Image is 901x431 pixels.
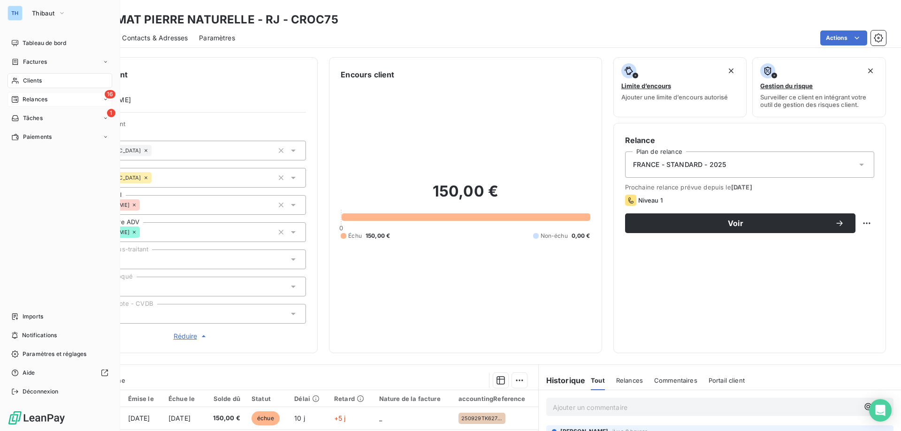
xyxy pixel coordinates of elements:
[23,350,86,358] span: Paramètres et réglages
[76,331,306,341] button: Réduire
[633,160,726,169] span: FRANCE - STANDARD - 2025
[752,57,886,117] button: Gestion du risqueSurveiller ce client en intégrant votre outil de gestion des risques client.
[23,114,43,122] span: Tâches
[252,411,280,425] span: échue
[334,395,368,402] div: Retard
[152,174,159,182] input: Ajouter une valeur
[341,182,590,210] h2: 150,00 €
[541,232,568,240] span: Non-échu
[869,399,892,422] div: Open Intercom Messenger
[625,135,874,146] h6: Relance
[23,58,47,66] span: Factures
[379,414,382,422] span: _
[128,395,157,402] div: Émise le
[209,395,240,402] div: Solde dû
[209,414,240,423] span: 150,00 €
[152,146,159,155] input: Ajouter une valeur
[168,395,198,402] div: Échue le
[23,312,43,321] span: Imports
[366,232,390,240] span: 150,00 €
[334,414,346,422] span: +5 j
[83,11,338,28] h3: ROCAMAT PIERRE NATURELLE - RJ - CROC75
[23,39,66,47] span: Tableau de bord
[22,331,57,340] span: Notifications
[461,416,503,421] span: 250929TK62714AW
[572,232,590,240] span: 0,00 €
[57,69,306,80] h6: Informations client
[621,93,728,101] span: Ajouter une limite d’encours autorisé
[23,369,35,377] span: Aide
[32,9,54,17] span: Thibaut
[168,414,191,422] span: [DATE]
[8,6,23,21] div: TH
[294,414,305,422] span: 10 j
[820,30,867,45] button: Actions
[23,76,42,85] span: Clients
[128,414,150,422] span: [DATE]
[76,120,306,133] span: Propriétés Client
[458,395,533,402] div: accountingReference
[341,69,394,80] h6: Encours client
[709,377,745,384] span: Portail client
[613,57,747,117] button: Limite d’encoursAjouter une limite d’encours autorisé
[625,213,855,233] button: Voir
[105,90,115,98] span: 16
[760,82,813,90] span: Gestion du risque
[140,201,147,209] input: Ajouter une valeur
[621,82,671,90] span: Limite d’encours
[294,395,323,402] div: Délai
[539,375,586,386] h6: Historique
[638,197,663,204] span: Niveau 1
[23,133,52,141] span: Paiements
[760,93,878,108] span: Surveiller ce client en intégrant votre outil de gestion des risques client.
[731,183,752,191] span: [DATE]
[140,228,147,236] input: Ajouter une valeur
[122,33,188,43] span: Contacts & Adresses
[379,395,447,402] div: Nature de la facture
[23,95,47,104] span: Relances
[625,183,874,191] span: Prochaine relance prévue depuis le
[348,232,362,240] span: Échu
[8,365,112,380] a: Aide
[8,410,66,425] img: Logo LeanPay
[252,395,283,402] div: Statut
[199,33,235,43] span: Paramètres
[591,377,605,384] span: Tout
[174,332,208,341] span: Réduire
[636,219,835,227] span: Voir
[339,224,343,232] span: 0
[654,377,697,384] span: Commentaires
[616,377,643,384] span: Relances
[107,109,115,117] span: 1
[23,387,59,396] span: Déconnexion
